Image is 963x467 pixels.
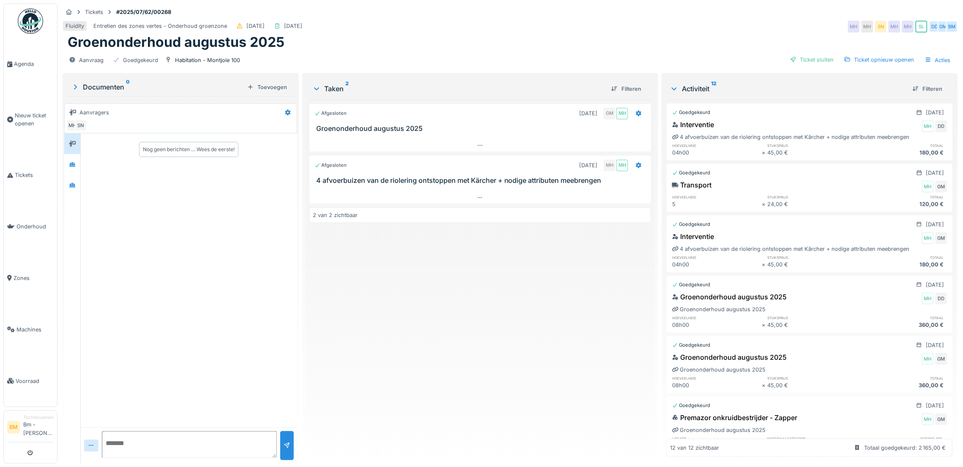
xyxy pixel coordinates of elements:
[922,232,934,244] div: MH
[126,82,130,92] sup: 0
[787,54,837,65] div: Ticket sluiten
[4,38,57,90] a: Agenda
[768,200,858,208] div: 24,00 €
[762,381,768,389] div: ×
[909,83,946,95] div: Filteren
[768,261,858,269] div: 45,00 €
[926,281,944,289] div: [DATE]
[672,381,762,389] div: 08h00
[841,54,918,65] div: Ticket opnieuw openen
[4,253,57,304] a: Zones
[123,56,158,64] div: Goedgekeurd
[71,82,244,92] div: Documenten
[926,402,944,410] div: [DATE]
[936,353,947,365] div: GM
[672,305,766,313] div: Groenonderhoud augustus 2025
[768,143,858,148] h6: stuksprijs
[672,292,787,302] div: Groenonderhoud augustus 2025
[315,162,347,169] div: Afgesloten
[768,315,858,320] h6: stuksprijs
[926,341,944,349] div: [DATE]
[175,56,240,64] div: Habitation - Montjoie 100
[4,90,57,149] a: Nieuw ticket openen
[672,255,762,260] h6: hoeveelheid
[23,414,54,440] li: Bm - [PERSON_NAME]
[889,21,900,33] div: MH
[16,377,54,385] span: Voorraad
[768,375,858,381] h6: stuksprijs
[246,22,265,30] div: [DATE]
[672,109,710,116] div: Goedgekeurd
[922,120,934,132] div: MH
[902,21,914,33] div: MH
[616,108,628,119] div: MH
[922,353,934,365] div: MH
[857,143,947,148] h6: totaal
[616,160,628,171] div: MH
[672,352,787,362] div: Groenonderhoud augustus 2025
[936,232,947,244] div: GM
[929,21,941,33] div: DD
[345,84,349,94] sup: 2
[14,274,54,282] span: Zones
[284,22,302,30] div: [DATE]
[857,381,947,389] div: 360,00 €
[672,281,710,288] div: Goedgekeurd
[66,22,84,30] div: Fluidity
[938,21,949,33] div: GM
[768,149,858,157] div: 45,00 €
[921,54,955,66] div: Acties
[4,355,57,407] a: Voorraad
[16,326,54,334] span: Machines
[936,293,947,304] div: DD
[672,169,710,176] div: Goedgekeurd
[926,109,944,117] div: [DATE]
[672,375,762,381] h6: hoeveelheid
[604,160,616,171] div: MH
[672,436,762,441] h6: locatie
[7,421,20,434] li: BM
[926,220,944,228] div: [DATE]
[672,133,909,141] div: 4 afvoerbuizen van de riolering ontstoppen met Kärcher + nodige attributen meebrengen
[672,315,762,320] h6: hoeveelheid
[916,21,927,33] div: SL
[113,8,175,16] strong: #2025/07/62/00268
[936,181,947,193] div: GM
[670,444,720,452] div: 12 van 12 zichtbaar
[15,171,54,179] span: Tickets
[93,22,227,30] div: Entretien des zones vertes - Onderhoud groenzone
[857,315,947,320] h6: totaal
[672,366,766,374] div: Groenonderhoud augustus 2025
[672,149,762,157] div: 04h00
[768,255,858,260] h6: stuksprijs
[313,211,358,219] div: 2 van 2 zichtbaar
[670,84,906,94] div: Activiteit
[672,221,710,228] div: Goedgekeurd
[857,255,947,260] h6: totaal
[4,149,57,201] a: Tickets
[857,261,947,269] div: 180,00 €
[672,402,710,409] div: Goedgekeurd
[672,245,909,253] div: 4 afvoerbuizen van de riolering ontstoppen met Kärcher + nodige attributen meebrengen
[15,111,54,128] span: Nieuw ticket openen
[768,194,858,200] h6: stuksprijs
[316,176,648,185] h3: 4 afvoerbuizen van de riolering ontstoppen met Kärcher + nodige attributen meebrengen
[85,8,103,16] div: Tickets
[762,149,768,157] div: ×
[672,413,797,423] div: Premazor onkruidbestrijder - Zapper
[848,21,860,33] div: MH
[762,261,768,269] div: ×
[608,83,645,95] div: Filteren
[14,60,54,68] span: Agenda
[312,84,605,94] div: Taken
[768,381,858,389] div: 45,00 €
[936,120,947,132] div: DD
[768,436,858,441] h6: materiaalcategorie
[316,125,648,133] h3: Groenonderhoud augustus 2025
[762,200,768,208] div: ×
[857,194,947,200] h6: totaal
[672,426,766,434] div: Groenonderhoud augustus 2025
[79,56,104,64] div: Aanvraag
[672,231,714,242] div: Interventie
[16,223,54,231] span: Onderhoud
